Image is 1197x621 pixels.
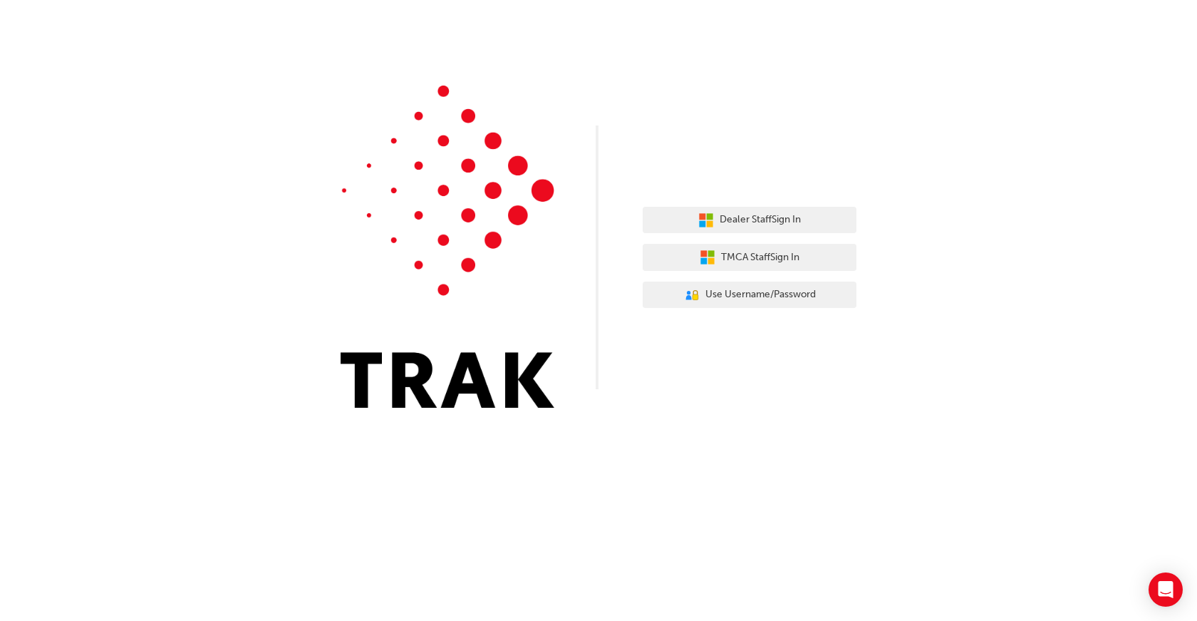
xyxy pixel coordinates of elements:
div: Open Intercom Messenger [1149,573,1183,607]
button: TMCA StaffSign In [643,244,856,271]
button: Use Username/Password [643,282,856,309]
span: TMCA Staff Sign In [721,250,799,266]
img: Trak [341,86,554,408]
span: Use Username/Password [705,287,816,303]
span: Dealer Staff Sign In [720,212,801,228]
button: Dealer StaffSign In [643,207,856,234]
